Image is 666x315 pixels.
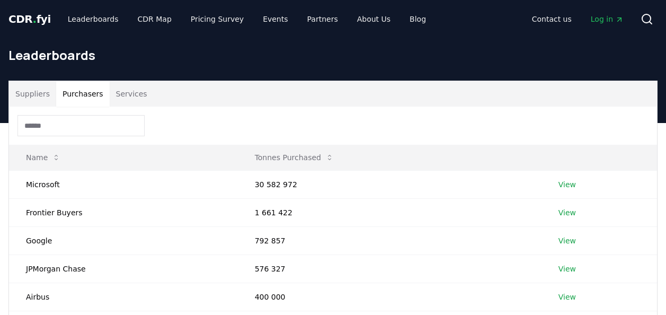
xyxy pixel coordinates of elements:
td: 576 327 [238,255,541,283]
a: View [558,207,576,218]
a: Contact us [523,10,580,29]
a: View [558,235,576,246]
td: 400 000 [238,283,541,311]
button: Purchasers [56,81,110,107]
td: Frontier Buyers [9,198,238,226]
h1: Leaderboards [8,47,658,64]
nav: Main [523,10,632,29]
a: View [558,264,576,274]
a: Partners [299,10,347,29]
td: JPMorgan Chase [9,255,238,283]
button: Tonnes Purchased [246,147,342,168]
a: Blog [401,10,434,29]
button: Suppliers [9,81,56,107]
td: 1 661 422 [238,198,541,226]
a: View [558,179,576,190]
a: About Us [349,10,399,29]
button: Services [110,81,154,107]
a: View [558,292,576,302]
nav: Main [59,10,434,29]
td: Airbus [9,283,238,311]
a: Log in [582,10,632,29]
span: . [33,13,37,25]
a: Events [254,10,296,29]
a: Leaderboards [59,10,127,29]
span: CDR fyi [8,13,51,25]
td: Microsoft [9,170,238,198]
td: 792 857 [238,226,541,255]
span: Log in [591,14,624,24]
a: CDR Map [129,10,180,29]
a: CDR.fyi [8,12,51,27]
a: Pricing Survey [182,10,252,29]
td: 30 582 972 [238,170,541,198]
button: Name [17,147,69,168]
td: Google [9,226,238,255]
